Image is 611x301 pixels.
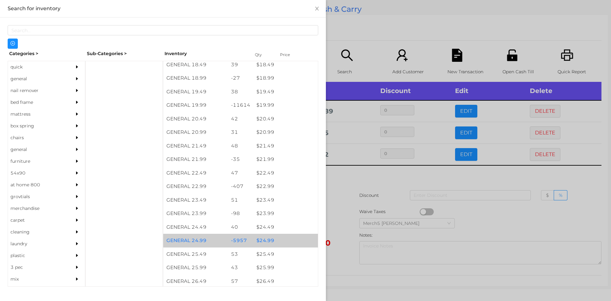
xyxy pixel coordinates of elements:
[8,97,66,108] div: bed frame
[228,193,254,207] div: 51
[8,49,85,59] div: Categories >
[8,73,66,85] div: general
[163,153,228,166] div: GENERAL 21.99
[228,234,254,247] div: -5957
[75,135,79,140] i: icon: caret-right
[75,100,79,104] i: icon: caret-right
[228,85,254,99] div: 38
[8,167,66,179] div: 54x90
[163,220,228,234] div: GENERAL 24.49
[253,261,318,275] div: $ 25.99
[8,155,66,167] div: furniture
[228,71,254,85] div: -27
[228,58,254,72] div: 39
[253,85,318,99] div: $ 19.49
[228,207,254,220] div: -98
[75,253,79,258] i: icon: caret-right
[314,6,320,11] i: icon: close
[253,50,272,59] div: Qty
[228,125,254,139] div: 31
[75,265,79,269] i: icon: caret-right
[253,125,318,139] div: $ 20.99
[163,85,228,99] div: GENERAL 19.49
[228,112,254,126] div: 42
[8,39,18,49] button: icon: plus-circle
[75,230,79,234] i: icon: caret-right
[8,285,66,297] div: appliances
[75,194,79,199] i: icon: caret-right
[228,220,254,234] div: 40
[8,61,66,73] div: quick
[75,65,79,69] i: icon: caret-right
[75,147,79,152] i: icon: caret-right
[163,125,228,139] div: GENERAL 20.99
[163,139,228,153] div: GENERAL 21.49
[75,241,79,246] i: icon: caret-right
[163,112,228,126] div: GENERAL 20.49
[8,144,66,155] div: general
[8,214,66,226] div: carpet
[8,179,66,191] div: at home 800
[8,5,318,12] div: Search for inventory
[278,50,304,59] div: Price
[75,218,79,222] i: icon: caret-right
[8,120,66,132] div: box spring
[75,124,79,128] i: icon: caret-right
[253,98,318,112] div: $ 19.99
[75,112,79,116] i: icon: caret-right
[253,207,318,220] div: $ 23.99
[163,58,228,72] div: GENERAL 18.49
[253,220,318,234] div: $ 24.49
[253,153,318,166] div: $ 21.99
[8,262,66,273] div: 3 pec
[253,234,318,247] div: $ 24.99
[8,85,66,97] div: nail remover
[253,275,318,288] div: $ 26.49
[8,238,66,250] div: laundry
[85,49,163,59] div: Sub-Categories >
[163,166,228,180] div: GENERAL 22.49
[253,166,318,180] div: $ 22.49
[163,71,228,85] div: GENERAL 18.99
[8,108,66,120] div: mattress
[253,180,318,193] div: $ 22.99
[8,191,66,203] div: grovtials
[8,226,66,238] div: cleaning
[8,25,318,35] input: Search...
[163,207,228,220] div: GENERAL 23.99
[253,58,318,72] div: $ 18.49
[75,88,79,93] i: icon: caret-right
[228,166,254,180] div: 47
[163,193,228,207] div: GENERAL 23.49
[228,139,254,153] div: 48
[75,76,79,81] i: icon: caret-right
[228,98,254,112] div: -11614
[253,71,318,85] div: $ 18.99
[163,98,228,112] div: GENERAL 19.99
[75,171,79,175] i: icon: caret-right
[165,50,247,57] div: Inventory
[163,180,228,193] div: GENERAL 22.99
[228,275,254,288] div: 57
[75,277,79,281] i: icon: caret-right
[228,247,254,261] div: 53
[253,139,318,153] div: $ 21.49
[163,275,228,288] div: GENERAL 26.49
[75,183,79,187] i: icon: caret-right
[8,132,66,144] div: chairs
[228,153,254,166] div: -35
[163,261,228,275] div: GENERAL 25.99
[8,273,66,285] div: mix
[253,112,318,126] div: $ 20.49
[228,261,254,275] div: 43
[75,206,79,211] i: icon: caret-right
[8,203,66,214] div: merchandise
[163,247,228,261] div: GENERAL 25.49
[253,247,318,261] div: $ 25.49
[8,250,66,262] div: plastic
[75,159,79,163] i: icon: caret-right
[163,234,228,247] div: GENERAL 24.99
[228,180,254,193] div: -407
[253,193,318,207] div: $ 23.49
